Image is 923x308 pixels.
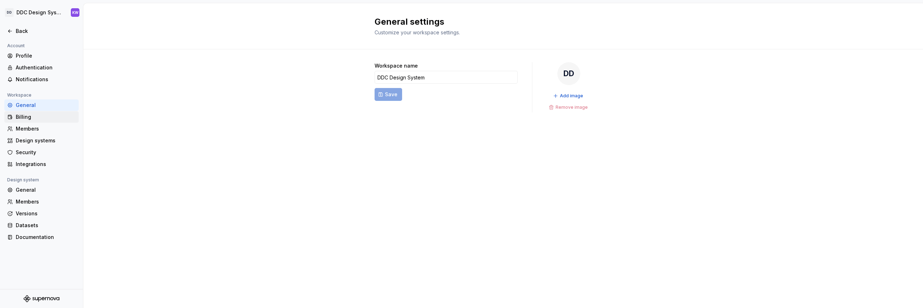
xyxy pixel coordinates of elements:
label: Workspace name [375,62,418,69]
a: Billing [4,111,79,123]
h2: General settings [375,16,624,28]
div: Design systems [16,137,76,144]
div: Authentication [16,64,76,71]
div: Notifications [16,76,76,83]
a: General [4,184,79,196]
div: DD [557,62,580,85]
div: Members [16,198,76,205]
span: Add image [560,93,583,99]
svg: Supernova Logo [24,295,59,302]
div: Profile [16,52,76,59]
div: Documentation [16,234,76,241]
a: Members [4,123,79,135]
div: Members [16,125,76,132]
span: Customize your workspace settings. [375,29,460,35]
a: Datasets [4,220,79,231]
div: Workspace [4,91,34,99]
a: Profile [4,50,79,62]
a: Versions [4,208,79,219]
div: General [16,186,76,194]
a: Integrations [4,158,79,170]
div: Billing [16,113,76,121]
div: Security [16,149,76,156]
div: Design system [4,176,42,184]
div: Datasets [16,222,76,229]
a: Design systems [4,135,79,146]
div: Back [16,28,76,35]
div: Versions [16,210,76,217]
a: Documentation [4,231,79,243]
div: Integrations [16,161,76,168]
a: Security [4,147,79,158]
a: General [4,99,79,111]
button: DDDDC Design SystemKW [1,5,82,20]
div: General [16,102,76,109]
div: DD [5,8,14,17]
div: DDC Design System [16,9,62,16]
div: KW [72,10,78,15]
button: Add image [551,91,586,101]
a: Notifications [4,74,79,85]
div: Account [4,41,28,50]
a: Authentication [4,62,79,73]
a: Members [4,196,79,207]
a: Back [4,25,79,37]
